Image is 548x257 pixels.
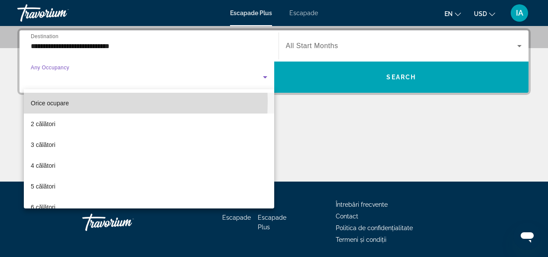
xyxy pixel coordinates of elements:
font: 6 călători [31,204,55,211]
font: 3 călători [31,141,55,148]
font: 4 călători [31,162,55,169]
font: 2 călători [31,120,55,127]
iframe: Buton pentru lansarea ferestrei de mesagerie [513,222,541,250]
font: Orice ocupare [31,100,69,107]
font: 5 călători [31,183,55,190]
